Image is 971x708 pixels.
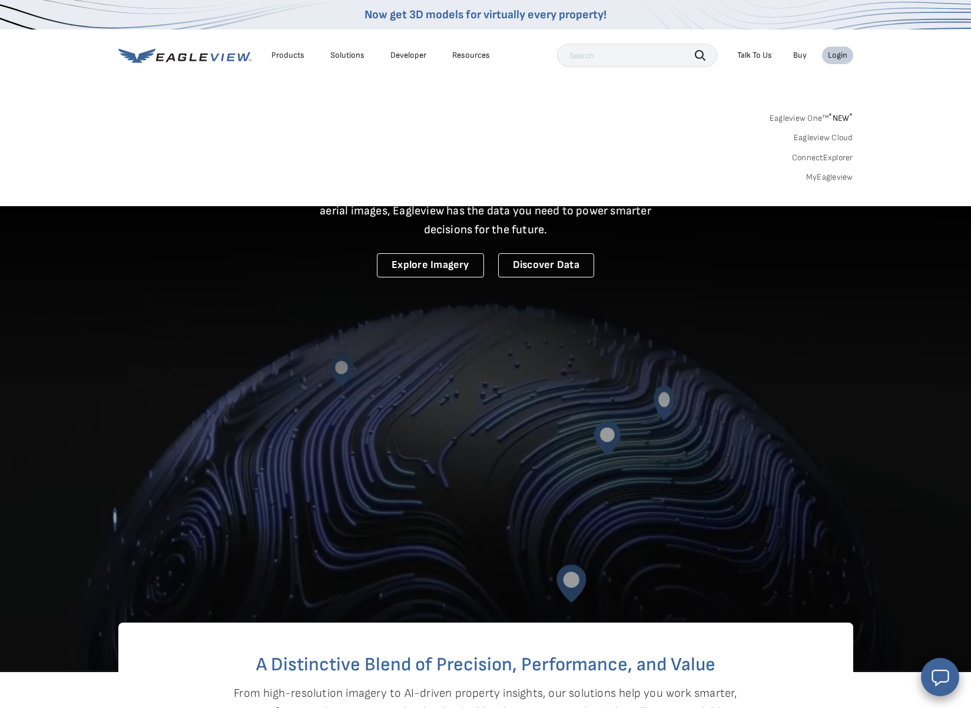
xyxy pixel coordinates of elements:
span: NEW [829,113,853,123]
a: Discover Data [498,253,594,277]
a: Buy [793,50,807,61]
button: Open chat window [921,658,959,696]
a: MyEagleview [806,172,853,183]
a: Explore Imagery [377,253,484,277]
h2: A Distinctive Blend of Precision, Performance, and Value [165,656,806,674]
a: Now get 3D models for virtually every property! [364,8,607,22]
p: A new era starts here. Built on more than 3.5 billion high-resolution aerial images, Eagleview ha... [306,183,666,239]
a: ConnectExplorer [792,153,853,163]
a: Developer [390,50,426,61]
input: Search [557,44,717,67]
div: Login [828,50,847,61]
a: Eagleview Cloud [794,133,853,143]
a: Eagleview One™*NEW* [770,110,853,123]
div: Solutions [330,50,364,61]
div: Talk To Us [737,50,772,61]
div: Products [271,50,304,61]
div: Resources [452,50,490,61]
